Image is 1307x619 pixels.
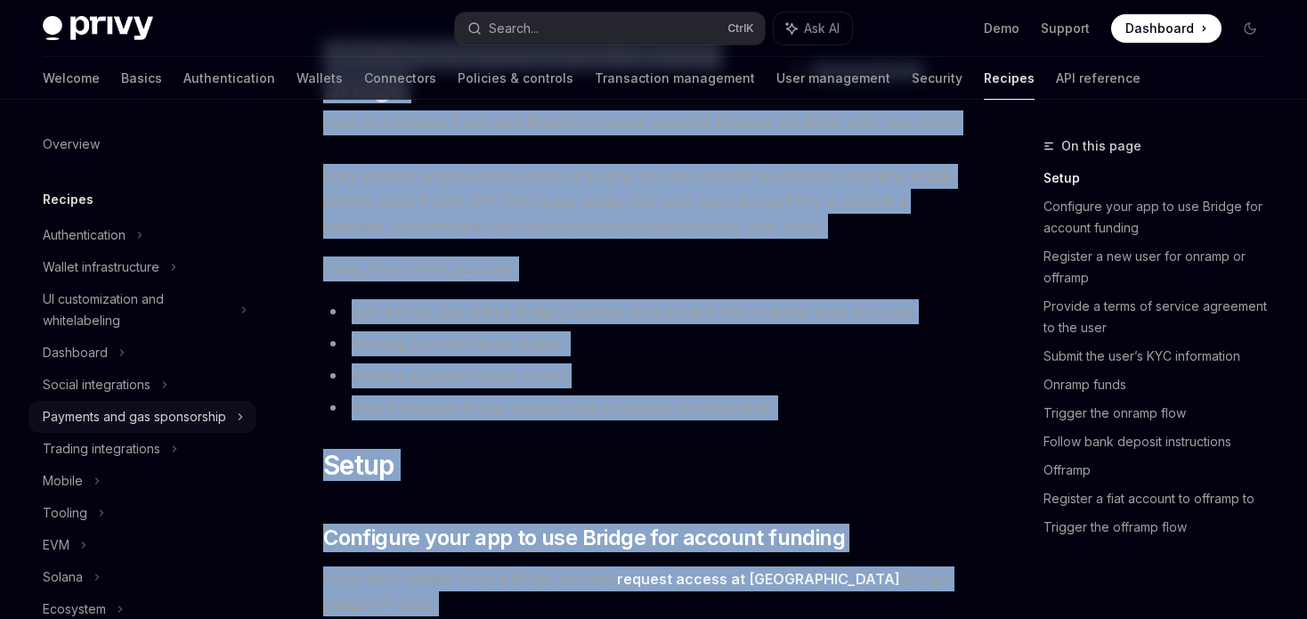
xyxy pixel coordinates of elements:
a: Setup [1043,164,1279,192]
span: On this page [1061,135,1141,157]
span: Privy enables programmable account funding via bank transfer by natively integrating Bridge direc... [323,164,962,239]
a: Submit the user’s KYC information [1043,342,1279,371]
a: Connectors [364,57,436,100]
div: Mobile [43,470,83,492]
a: Wallets [296,57,343,100]
div: Overview [43,134,100,155]
li: Offramp (convert crypto to fiat) [323,363,962,388]
a: Offramp [1043,456,1279,485]
div: UI customization and whitelabeling [43,289,230,331]
a: Follow bank deposit instructions [1043,428,1279,456]
a: Demo [984,20,1019,37]
span: Ask AI [804,20,840,37]
a: Basics [121,57,162,100]
div: Trading integrations [43,438,160,460]
button: Toggle dark mode [1236,14,1264,43]
a: User management [776,57,890,100]
a: request access at [GEOGRAPHIC_DATA] [617,570,900,589]
a: Welcome [43,57,100,100]
li: Link a Privy user with a Bridge customer account and their external bank accounts [323,299,962,324]
a: Trigger the offramp flow [1043,513,1279,542]
div: Social integrations [43,374,150,395]
span: Using Privy’s APIs, you can: [323,257,962,281]
span: Setup [323,449,394,481]
li: Onramp (convert fiat to crypto) [323,331,962,356]
a: Authentication [183,57,275,100]
a: Register a new user for onramp or offramp [1043,242,1279,292]
div: Search... [489,18,539,39]
a: Register a fiat account to offramp to [1043,485,1279,513]
div: Wallet infrastructure [43,257,159,278]
div: Tooling [43,502,87,524]
div: Solana [43,566,83,588]
a: Recipes [984,57,1035,100]
span: Ctrl K [727,21,754,36]
a: Onramp funds [1043,371,1279,399]
h5: Recipes [43,189,93,210]
p: How to integrate Privy and Bridge to enable account funding via ACH, wire, and SEPA [323,110,962,135]
a: Security [912,57,962,100]
img: dark logo [43,16,153,41]
li: Switch between Bridge sandbox and production environments [323,395,962,420]
span: Dashboard [1125,20,1194,37]
a: Dashboard [1111,14,1222,43]
a: API reference [1056,57,1141,100]
a: Trigger the onramp flow [1043,399,1279,428]
button: Ask AI [774,12,852,45]
a: Support [1041,20,1090,37]
div: Dashboard [43,342,108,363]
a: Transaction management [595,57,755,100]
div: Payments and gas sponsorship [43,406,226,428]
span: Configure your app to use Bridge for account funding [323,524,845,552]
span: If you don’t already have a Bridge account, and get Bridge API keys. [323,566,962,616]
button: Search...CtrlK [455,12,766,45]
a: Configure your app to use Bridge for account funding [1043,192,1279,242]
div: EVM [43,534,69,556]
a: Provide a terms of service agreement to the user [1043,292,1279,342]
a: Policies & controls [458,57,573,100]
a: Overview [28,128,256,160]
div: Authentication [43,224,126,246]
